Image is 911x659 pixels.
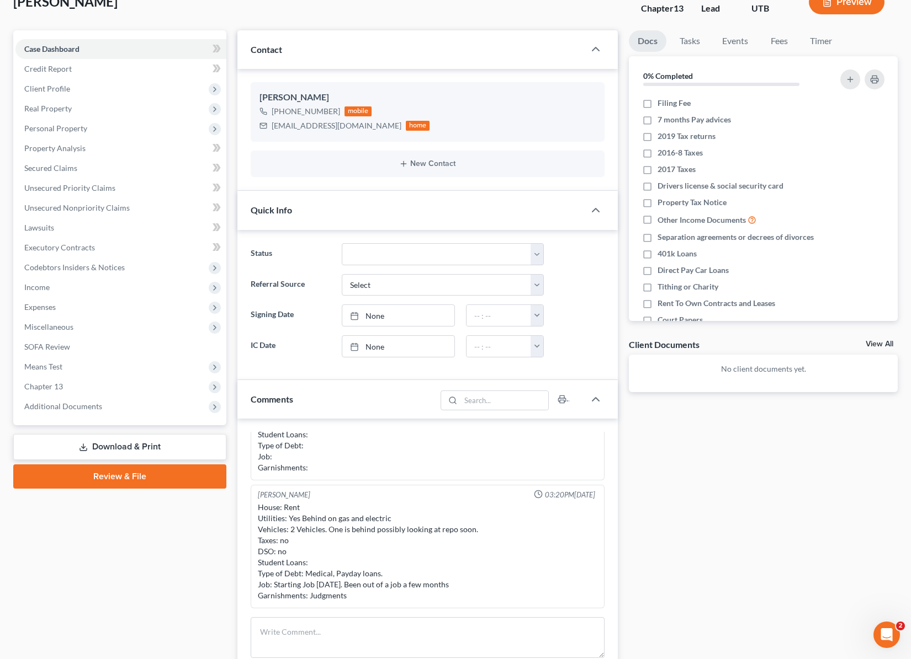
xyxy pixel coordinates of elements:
span: Chapter 13 [24,382,63,391]
span: Personal Property [24,124,87,133]
strong: 0% Completed [643,71,693,81]
span: Contact [251,44,282,55]
a: Fees [761,30,797,52]
span: 7 months Pay advices [658,114,731,125]
div: mobile [345,106,372,116]
span: Drivers license & social security card [658,180,783,191]
div: home [406,121,430,131]
span: Miscellaneous [24,322,73,331]
input: Search... [461,391,549,410]
label: Signing Date [245,304,336,326]
a: Case Dashboard [15,39,226,59]
input: -- : -- [467,305,531,326]
span: Comments [251,394,293,404]
span: Other Income Documents [658,215,746,226]
label: Status [245,243,336,265]
span: Unsecured Priority Claims [24,183,115,192]
a: View All [866,340,893,348]
div: House: Rent Utilities: Yes Behind on gas and electric Vehicles: 2 Vehicles. One is behind possibl... [258,502,598,601]
a: Events [713,30,757,52]
span: Additional Documents [24,401,102,411]
span: 13 [674,3,684,13]
span: 401k Loans [658,248,697,259]
a: Tasks [671,30,709,52]
a: Executory Contracts [15,238,226,258]
a: Review & File [13,464,226,489]
span: Property Analysis [24,143,86,153]
div: Lead [701,2,734,15]
p: No client documents yet. [638,363,889,374]
div: [PHONE_NUMBER] [272,106,340,117]
a: SOFA Review [15,337,226,357]
div: Client Documents [629,339,700,350]
span: 2017 Taxes [658,164,696,175]
span: Income [24,282,50,292]
a: None [342,305,454,326]
span: Executory Contracts [24,243,95,252]
button: New Contact [259,159,596,168]
a: Docs [629,30,666,52]
span: Filing Fee [658,98,691,109]
a: Download & Print [13,434,226,460]
span: Lawsuits [24,223,54,232]
a: Credit Report [15,59,226,79]
a: Timer [801,30,841,52]
span: Client Profile [24,84,70,93]
span: Expenses [24,302,56,312]
span: Real Property [24,104,72,113]
span: Unsecured Nonpriority Claims [24,203,130,212]
a: None [342,336,454,357]
a: Secured Claims [15,158,226,178]
a: Lawsuits [15,218,226,238]
div: Chapter [641,2,684,15]
div: [EMAIL_ADDRESS][DOMAIN_NAME] [272,120,401,131]
span: Property Tax Notice [658,197,727,208]
label: Referral Source [245,274,336,296]
span: Quick Info [251,205,292,215]
a: Property Analysis [15,138,226,158]
span: SOFA Review [24,342,70,351]
span: Codebtors Insiders & Notices [24,262,125,272]
input: -- : -- [467,336,531,357]
iframe: Intercom live chat [873,622,900,648]
a: Unsecured Priority Claims [15,178,226,198]
span: Direct Pay Car Loans [658,265,729,276]
div: UTB [751,2,791,15]
a: Unsecured Nonpriority Claims [15,198,226,218]
span: Tithing or Charity [658,281,718,292]
span: 2016-8 Taxes [658,147,703,158]
span: Court Papers [658,314,703,325]
span: Case Dashboard [24,44,80,53]
span: Credit Report [24,64,72,73]
span: 03:20PM[DATE] [545,490,595,500]
div: [PERSON_NAME] [259,91,596,104]
div: [PERSON_NAME] [258,490,310,500]
span: Rent To Own Contracts and Leases [658,298,775,309]
span: 2 [896,622,905,630]
span: Secured Claims [24,163,77,173]
span: Separation agreements or decrees of divorces [658,232,814,243]
span: Means Test [24,362,62,371]
span: 2019 Tax returns [658,131,716,142]
label: IC Date [245,335,336,357]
